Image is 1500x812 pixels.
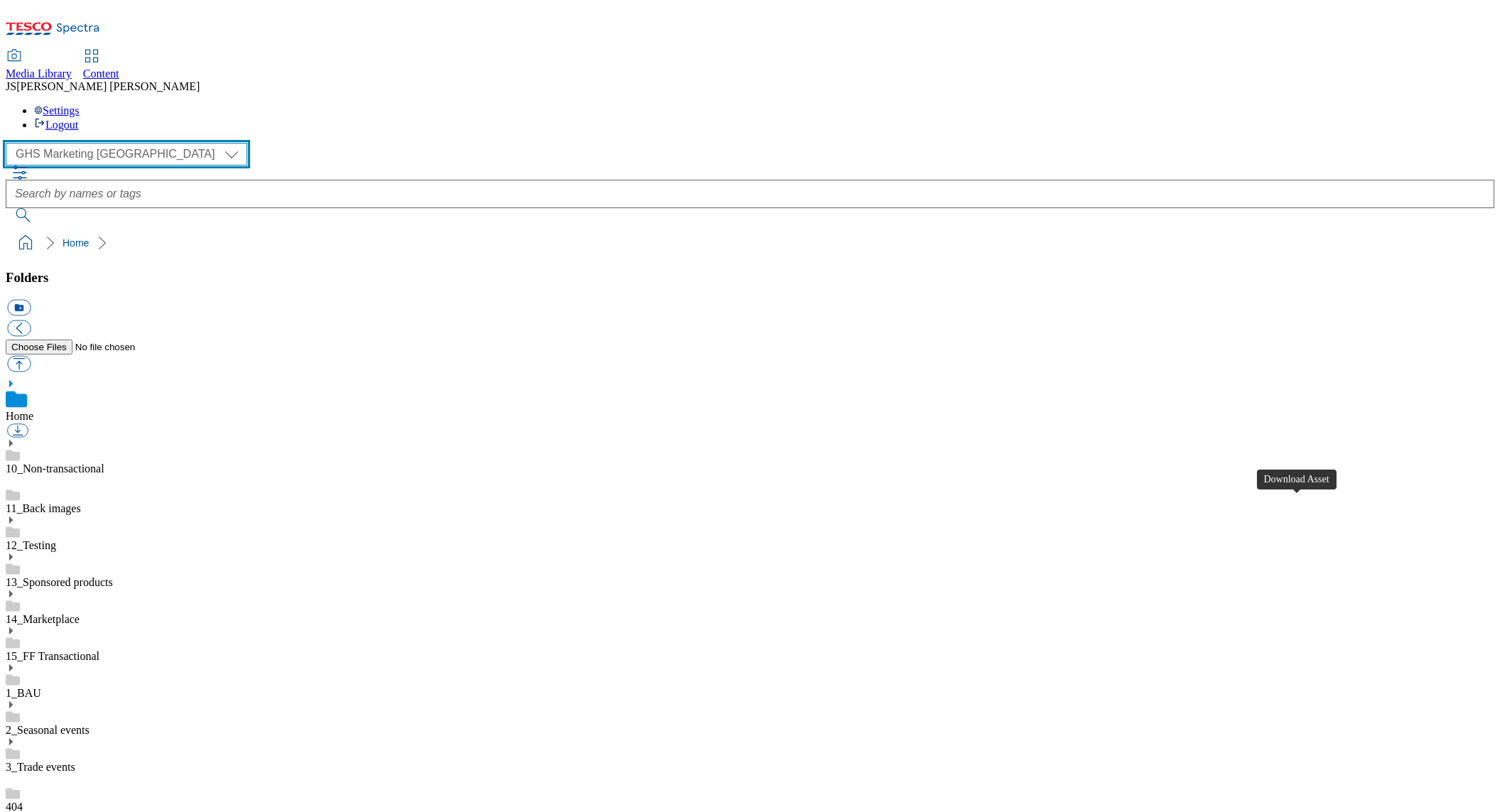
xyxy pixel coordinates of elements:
[6,180,1494,208] input: Search by names or tags
[6,410,33,422] a: Home
[6,50,72,80] a: Media Library
[6,650,99,662] a: 15_FF Transactional
[34,119,78,131] a: Logout
[6,687,41,699] a: 1_BAU
[6,270,1494,286] h3: Folders
[83,67,119,80] span: Content
[6,502,81,514] a: 11_Back images
[6,462,104,475] a: 10_Non-transactional
[16,80,200,92] span: [PERSON_NAME] [PERSON_NAME]
[6,539,56,551] a: 12_Testing
[34,104,80,117] a: Settings
[14,232,37,254] a: home
[63,237,89,249] a: Home
[6,724,90,736] a: 2_Seasonal events
[6,613,80,625] a: 14_Marketplace
[83,50,119,80] a: Content
[6,80,16,92] span: JS
[6,229,1494,256] nav: breadcrumb
[6,761,75,773] a: 3_Trade events
[6,576,113,588] a: 13_Sponsored products
[6,67,72,80] span: Media Library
